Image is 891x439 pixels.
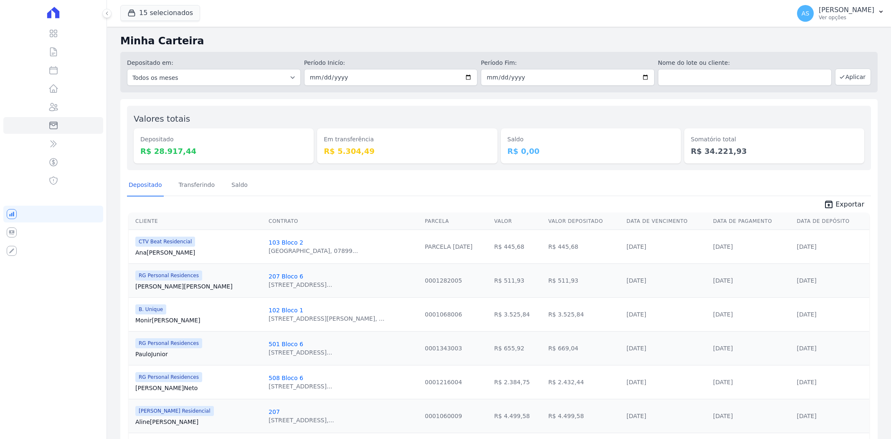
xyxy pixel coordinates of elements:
[627,243,646,250] a: [DATE]
[425,277,462,284] a: 0001282005
[627,413,646,419] a: [DATE]
[269,348,332,357] div: [STREET_ADDRESS]...
[421,213,491,230] th: Parcela
[425,413,462,419] a: 0001060009
[230,175,249,197] a: Saldo
[797,311,816,318] a: [DATE]
[802,10,809,16] span: AS
[269,247,358,255] div: [GEOGRAPHIC_DATA], 07899...
[545,399,623,433] td: R$ 4.499,58
[481,59,655,67] label: Período Fim:
[425,311,462,318] a: 0001068006
[491,297,545,331] td: R$ 3.525,84
[508,135,674,144] dt: Saldo
[545,331,623,365] td: R$ 669,04
[129,213,265,230] th: Cliente
[797,277,816,284] a: [DATE]
[135,304,166,314] span: B. Unique
[797,413,816,419] a: [DATE]
[135,271,202,281] span: RG Personal Residences
[269,416,334,424] div: [STREET_ADDRESS],...
[265,213,421,230] th: Contrato
[623,213,710,230] th: Data de Vencimento
[691,145,858,157] dd: R$ 34.221,93
[658,59,832,67] label: Nome do lote ou cliente:
[790,2,891,25] button: AS [PERSON_NAME] Ver opções
[691,135,858,144] dt: Somatório total
[491,263,545,297] td: R$ 511,93
[793,213,869,230] th: Data de Depósito
[425,379,462,385] a: 0001216004
[824,199,834,209] i: unarchive
[425,243,472,250] a: PARCELA [DATE]
[127,59,173,66] label: Depositado em:
[508,145,674,157] dd: R$ 0,00
[120,33,878,48] h2: Minha Carteira
[797,345,816,352] a: [DATE]
[135,316,262,324] a: Monir[PERSON_NAME]
[135,282,262,291] a: [PERSON_NAME][PERSON_NAME]
[797,379,816,385] a: [DATE]
[545,263,623,297] td: R$ 511,93
[835,69,871,85] button: Aplicar
[627,379,646,385] a: [DATE]
[819,14,874,21] p: Ver opções
[269,239,303,246] a: 103 Bloco 2
[269,408,280,415] a: 207
[627,345,646,352] a: [DATE]
[797,243,816,250] a: [DATE]
[135,384,262,392] a: [PERSON_NAME]Neto
[491,365,545,399] td: R$ 2.384,75
[269,375,303,381] a: 508 Bloco 6
[269,273,303,280] a: 207 Bloco 6
[135,248,262,257] a: Ana[PERSON_NAME]
[269,307,303,314] a: 102 Bloco 1
[545,297,623,331] td: R$ 3.525,84
[324,145,490,157] dd: R$ 5.304,49
[491,230,545,263] td: R$ 445,68
[713,345,733,352] a: [DATE]
[491,331,545,365] td: R$ 655,92
[545,365,623,399] td: R$ 2.432,44
[491,213,545,230] th: Valor
[177,175,217,197] a: Transferindo
[269,314,384,323] div: [STREET_ADDRESS][PERSON_NAME], ...
[135,237,195,247] span: CTV Beat Residencial
[269,341,303,347] a: 501 Bloco 6
[713,277,733,284] a: [DATE]
[135,338,202,348] span: RG Personal Residences
[120,5,200,21] button: 15 selecionados
[135,372,202,382] span: RG Personal Residences
[140,135,307,144] dt: Depositado
[269,382,332,391] div: [STREET_ADDRESS]...
[627,311,646,318] a: [DATE]
[324,135,490,144] dt: Em transferência
[134,114,190,124] label: Valores totais
[491,399,545,433] td: R$ 4.499,58
[713,379,733,385] a: [DATE]
[819,6,874,14] p: [PERSON_NAME]
[425,345,462,352] a: 0001343003
[817,199,871,211] a: unarchive Exportar
[135,350,262,358] a: PauloJunior
[545,230,623,263] td: R$ 445,68
[713,243,733,250] a: [DATE]
[713,413,733,419] a: [DATE]
[545,213,623,230] th: Valor Depositado
[710,213,793,230] th: Data de Pagamento
[135,406,214,416] span: [PERSON_NAME] Residencial
[127,175,164,197] a: Depositado
[627,277,646,284] a: [DATE]
[269,281,332,289] div: [STREET_ADDRESS]...
[140,145,307,157] dd: R$ 28.917,44
[135,418,262,426] a: Aline[PERSON_NAME]
[835,199,864,209] span: Exportar
[713,311,733,318] a: [DATE]
[304,59,478,67] label: Período Inicío:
